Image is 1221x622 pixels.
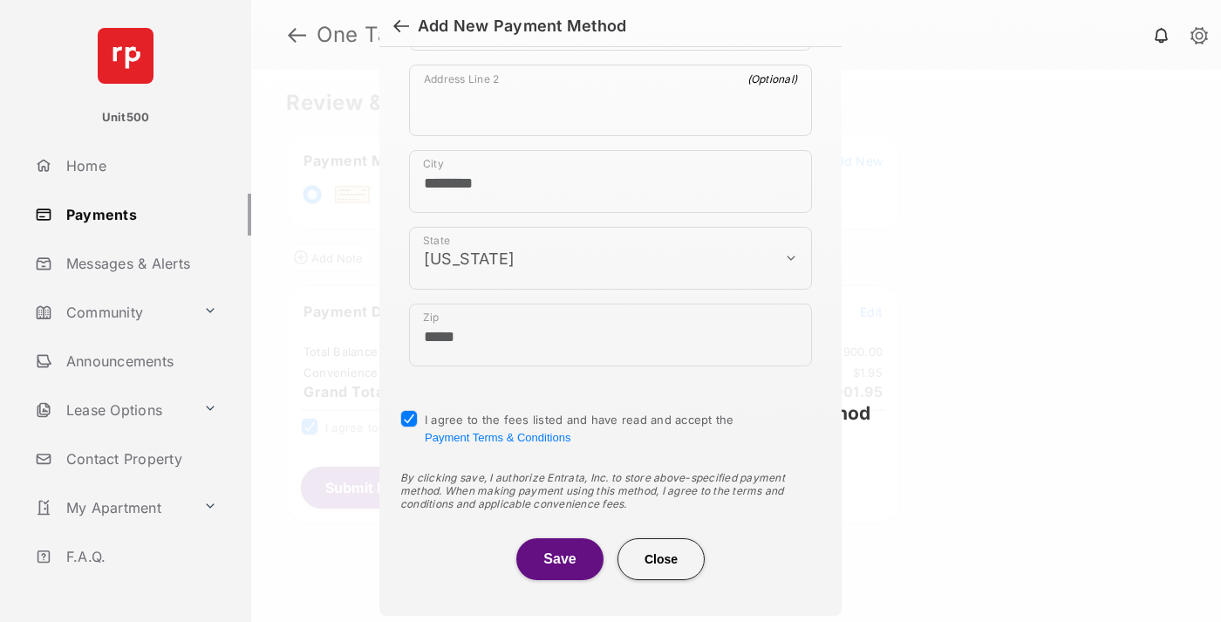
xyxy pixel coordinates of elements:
div: payment_method_screening[postal_addresses][postalCode] [409,304,812,366]
span: I agree to the fees listed and have read and accept the [425,413,734,444]
div: payment_method_screening[postal_addresses][locality] [409,150,812,213]
div: Add New Payment Method [418,17,626,36]
button: Close [617,538,705,580]
div: payment_method_screening[postal_addresses][addressLine2] [409,65,812,136]
button: I agree to the fees listed and have read and accept the [425,431,570,444]
button: Save [516,538,604,580]
div: payment_method_screening[postal_addresses][administrativeArea] [409,227,812,290]
div: By clicking save, I authorize Entrata, Inc. to store above-specified payment method. When making ... [400,471,821,510]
